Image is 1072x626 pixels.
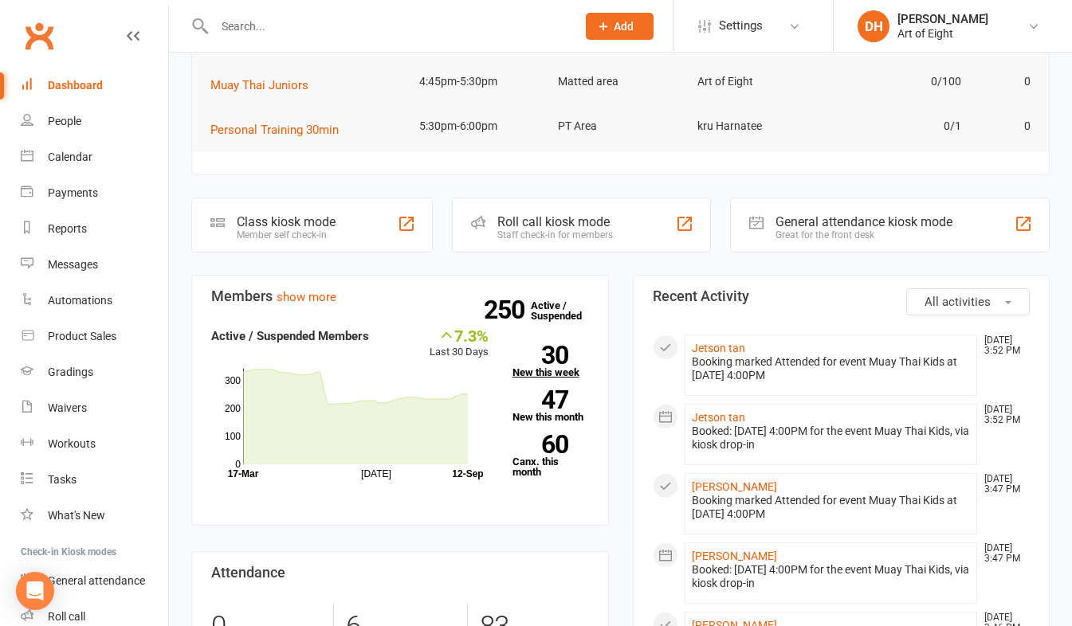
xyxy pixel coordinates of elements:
[512,435,589,477] a: 60Canx. this month
[210,15,565,37] input: Search...
[829,108,968,145] td: 0/1
[48,258,98,271] div: Messages
[48,473,77,486] div: Tasks
[48,401,87,414] div: Waivers
[48,330,116,342] div: Product Sales
[897,12,988,26] div: [PERSON_NAME]
[210,120,350,139] button: Personal Training 30min
[692,425,971,452] div: Booked: [DATE] 4:00PM for the event Muay Thai Kids, via kiosk drop-in
[48,366,93,378] div: Gradings
[210,78,308,92] span: Muay Thai Juniors
[48,186,98,199] div: Payments
[211,565,589,581] h3: Attendance
[776,214,952,229] div: General attendance kiosk mode
[21,211,168,247] a: Reports
[653,288,1031,304] h3: Recent Activity
[976,543,1029,564] time: [DATE] 3:47 PM
[16,572,54,610] div: Open Intercom Messenger
[692,355,971,382] div: Booking marked Attended for event Muay Thai Kids at [DATE] 4:00PM
[906,288,1030,315] button: All activities
[430,327,489,361] div: Last 30 Days
[48,79,103,92] div: Dashboard
[690,108,830,145] td: kru Harnatee
[484,298,531,322] strong: 250
[48,509,105,522] div: What's New
[21,68,168,104] a: Dashboard
[858,10,889,42] div: DH
[968,108,1038,145] td: 0
[21,139,168,175] a: Calendar
[48,437,96,450] div: Workouts
[925,295,991,309] span: All activities
[48,294,112,307] div: Automations
[21,247,168,283] a: Messages
[48,222,87,235] div: Reports
[412,63,552,100] td: 4:45pm-5:30pm
[21,354,168,390] a: Gradings
[48,574,145,587] div: General attendance
[692,342,745,354] a: Jetson tan
[976,474,1029,495] time: [DATE] 3:47 PM
[512,343,568,367] strong: 30
[48,151,92,163] div: Calendar
[237,214,336,229] div: Class kiosk mode
[531,288,601,333] a: 250Active / Suspended
[210,76,320,95] button: Muay Thai Juniors
[692,563,971,590] div: Booked: [DATE] 4:00PM for the event Muay Thai Kids, via kiosk drop-in
[692,480,777,493] a: [PERSON_NAME]
[21,390,168,426] a: Waivers
[19,16,59,56] a: Clubworx
[48,610,85,623] div: Roll call
[976,405,1029,425] time: [DATE] 3:52 PM
[21,175,168,211] a: Payments
[512,388,568,412] strong: 47
[976,335,1029,356] time: [DATE] 3:52 PM
[692,550,777,562] a: [PERSON_NAME]
[512,346,589,378] a: 30New this week
[211,288,589,304] h3: Members
[210,123,339,137] span: Personal Training 30min
[690,63,830,100] td: Art of Eight
[412,108,552,145] td: 5:30pm-6:00pm
[211,329,369,343] strong: Active / Suspended Members
[614,20,634,33] span: Add
[21,563,168,599] a: General attendance kiosk mode
[237,229,336,241] div: Member self check-in
[692,411,745,424] a: Jetson tan
[277,290,336,304] a: show more
[497,229,613,241] div: Staff check-in for members
[48,115,81,127] div: People
[829,63,968,100] td: 0/100
[21,498,168,534] a: What's New
[430,327,489,344] div: 7.3%
[551,63,690,100] td: Matted area
[21,104,168,139] a: People
[551,108,690,145] td: PT Area
[512,390,589,422] a: 47New this month
[21,462,168,498] a: Tasks
[692,494,971,521] div: Booking marked Attended for event Muay Thai Kids at [DATE] 4:00PM
[21,426,168,462] a: Workouts
[512,432,568,456] strong: 60
[776,229,952,241] div: Great for the front desk
[897,26,988,41] div: Art of Eight
[21,319,168,354] a: Product Sales
[586,13,654,40] button: Add
[21,283,168,319] a: Automations
[968,63,1038,100] td: 0
[719,8,763,44] span: Settings
[497,214,613,229] div: Roll call kiosk mode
